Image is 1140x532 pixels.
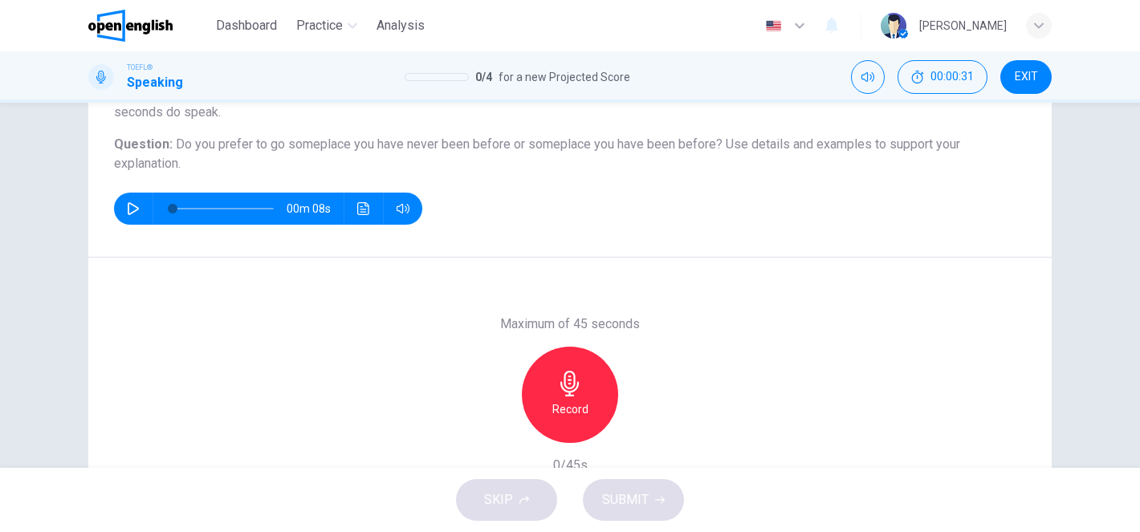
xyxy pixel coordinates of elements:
[290,11,364,40] button: Practice
[552,400,588,419] h6: Record
[930,71,974,83] span: 00:00:31
[851,60,885,94] div: Mute
[127,62,153,73] span: TOEFL®
[919,16,1007,35] div: [PERSON_NAME]
[296,16,343,35] span: Practice
[500,315,640,334] h6: Maximum of 45 seconds
[553,456,588,475] h6: 0/45s
[763,20,784,32] img: en
[351,193,377,225] button: Click to see the audio transcription
[88,10,173,42] img: OpenEnglish logo
[499,67,630,87] span: for a new Projected Score
[377,16,425,35] span: Analysis
[881,13,906,39] img: Profile picture
[176,136,723,152] span: Do you prefer to go someplace you have never been before or someplace you have been before?
[522,347,618,443] button: Record
[1000,60,1052,94] button: EXIT
[475,67,492,87] span: 0 / 4
[127,73,183,92] h1: Speaking
[287,193,344,225] span: 00m 08s
[370,11,431,40] button: Analysis
[114,135,1026,173] h6: Question :
[210,11,283,40] button: Dashboard
[114,83,1026,122] h6: Directions :
[1015,71,1038,83] span: EXIT
[216,16,277,35] span: Dashboard
[88,10,210,42] a: OpenEnglish logo
[898,60,987,94] button: 00:00:31
[898,60,987,94] div: Hide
